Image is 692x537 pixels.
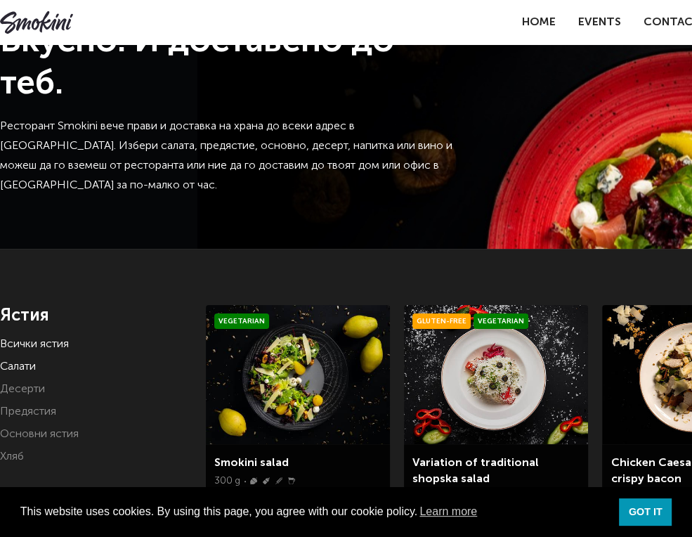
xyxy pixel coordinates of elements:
img: Smokini_Winter_Menu_21.jpg [206,305,390,444]
img: Milk.svg [288,477,295,484]
span: This website uses cookies. By using this page, you agree with our cookie policy. [20,501,608,522]
p: 300 g [214,474,240,488]
span: Gluten-free [412,313,471,329]
span: Vegetarian [214,313,269,329]
a: Events [578,17,621,28]
img: Smokini_Winter_Menu_6.jpg [404,305,588,444]
span: Vegetarian [474,313,528,329]
img: Wheat.svg [275,477,282,484]
a: Smokini salad [214,458,289,469]
a: dismiss cookie message [619,498,672,526]
a: Variation of traditional shopska salad [412,458,539,484]
img: Sinape.svg [263,477,270,484]
a: Home [522,17,556,28]
a: learn more about cookies [417,501,479,522]
img: Nuts.svg [250,477,257,484]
